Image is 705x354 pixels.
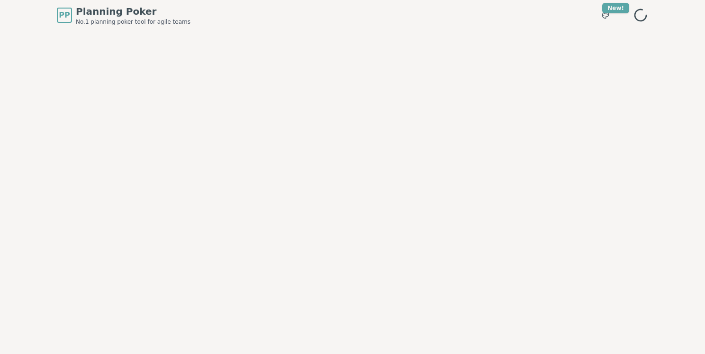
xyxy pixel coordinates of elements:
div: New! [602,3,629,13]
span: No.1 planning poker tool for agile teams [76,18,190,26]
a: PPPlanning PokerNo.1 planning poker tool for agile teams [57,5,190,26]
button: New! [597,7,614,24]
span: Planning Poker [76,5,190,18]
span: PP [59,9,70,21]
